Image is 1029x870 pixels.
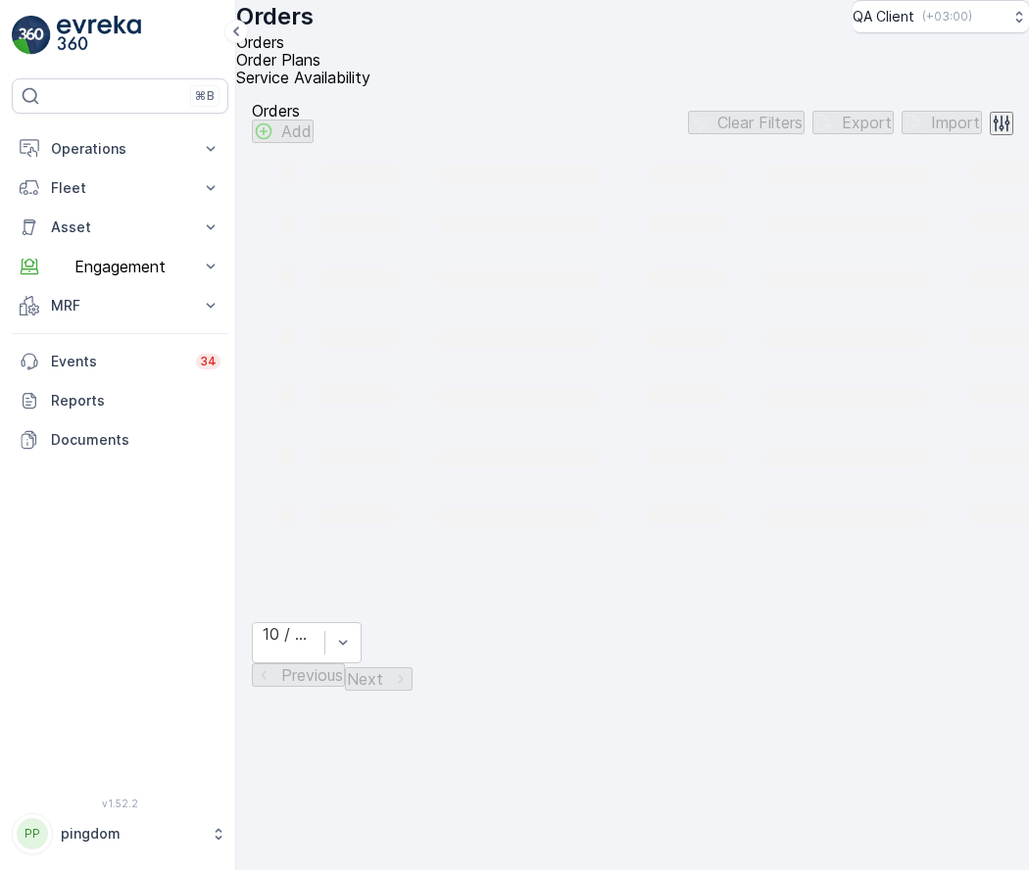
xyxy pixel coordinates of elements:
[931,114,980,131] p: Import
[12,16,51,55] img: logo
[902,111,982,134] button: Import
[236,68,370,87] span: Service Availability
[51,430,220,450] p: Documents
[12,797,228,809] span: v 1.52.2
[263,625,315,643] div: 10 / Page
[252,120,314,143] button: Add
[853,7,914,26] p: QA Client
[236,50,320,70] span: Order Plans
[51,352,184,371] p: Events
[51,217,189,237] p: Asset
[236,1,314,32] p: Orders
[51,296,189,315] p: MRF
[922,9,972,24] p: ( +03:00 )
[281,666,343,684] p: Previous
[717,114,803,131] p: Clear Filters
[12,813,228,854] button: PPpingdom
[12,129,228,169] button: Operations
[688,111,805,134] button: Clear Filters
[17,818,48,849] div: PP
[12,420,228,459] a: Documents
[236,32,284,52] span: Orders
[61,824,201,844] p: pingdom
[200,354,217,369] p: 34
[12,381,228,420] a: Reports
[51,139,189,159] p: Operations
[347,670,383,688] p: Next
[252,663,345,687] button: Previous
[51,391,220,411] p: Reports
[12,286,228,325] button: MRF
[12,342,228,381] a: Events34
[281,122,312,140] p: Add
[195,88,215,104] p: ⌘B
[12,247,228,286] button: Engagement
[51,258,189,275] p: Engagement
[842,114,892,131] p: Export
[57,16,141,55] img: logo_light-DOdMpM7g.png
[51,178,189,198] p: Fleet
[12,169,228,208] button: Fleet
[812,111,894,134] button: Export
[12,208,228,247] button: Asset
[252,102,314,120] p: Orders
[345,667,413,691] button: Next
